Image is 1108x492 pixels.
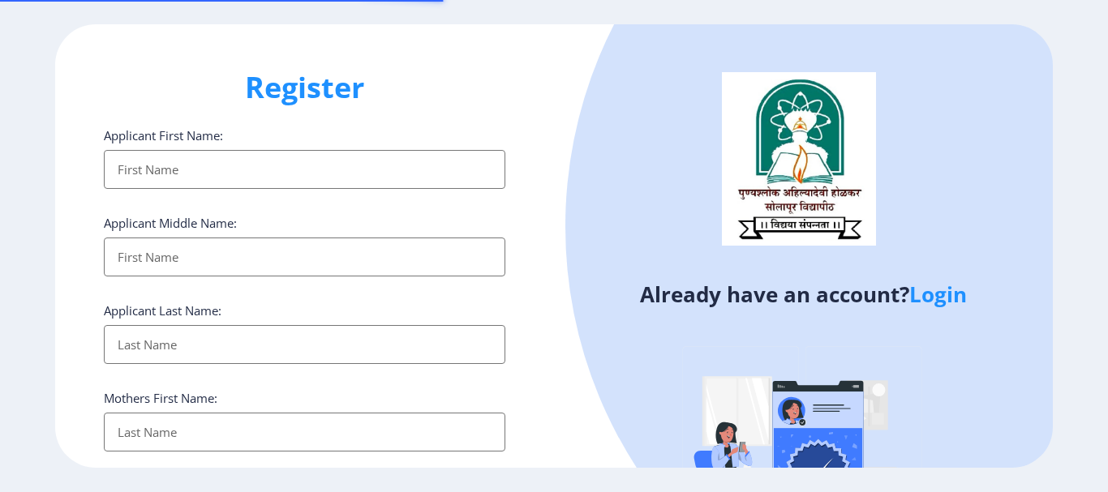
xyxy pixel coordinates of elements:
[722,72,876,246] img: logo
[104,390,217,406] label: Mothers First Name:
[104,68,505,107] h1: Register
[104,150,505,189] input: First Name
[909,280,967,309] a: Login
[566,281,1041,307] h4: Already have an account?
[104,215,237,231] label: Applicant Middle Name:
[104,237,505,276] input: First Name
[104,325,505,364] input: Last Name
[104,302,221,319] label: Applicant Last Name:
[104,413,505,451] input: Last Name
[104,127,223,143] label: Applicant First Name:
